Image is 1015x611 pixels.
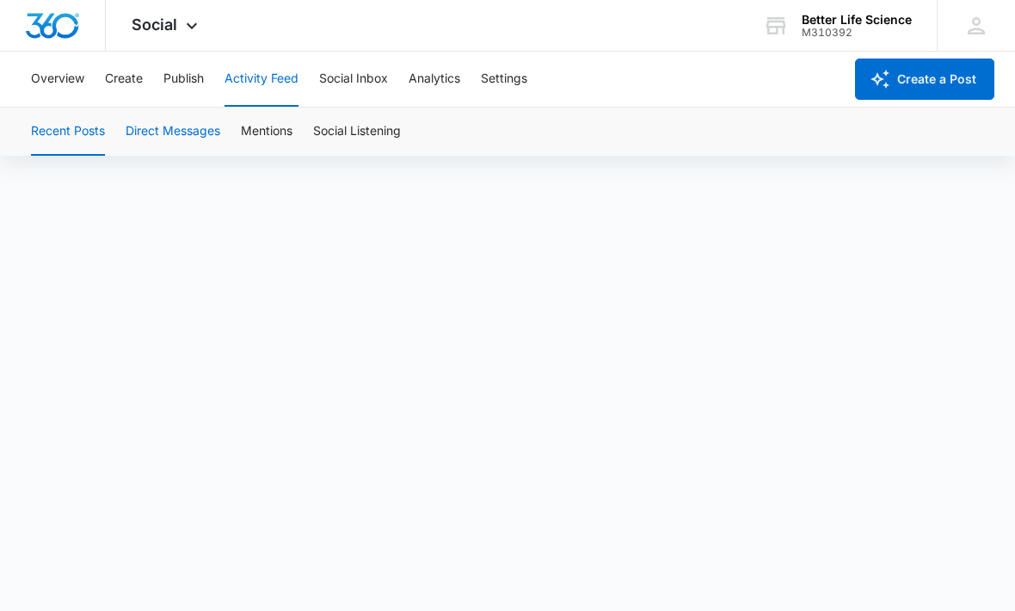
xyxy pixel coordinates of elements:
[105,52,143,107] button: Create
[163,52,204,107] button: Publish
[126,108,220,156] button: Direct Messages
[855,59,994,100] button: Create a Post
[31,52,84,107] button: Overview
[31,108,105,156] button: Recent Posts
[802,13,912,27] div: account name
[241,108,292,156] button: Mentions
[802,27,912,39] div: account id
[225,52,298,107] button: Activity Feed
[409,52,460,107] button: Analytics
[319,52,388,107] button: Social Inbox
[481,52,527,107] button: Settings
[313,108,401,156] button: Social Listening
[132,15,177,34] span: Social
